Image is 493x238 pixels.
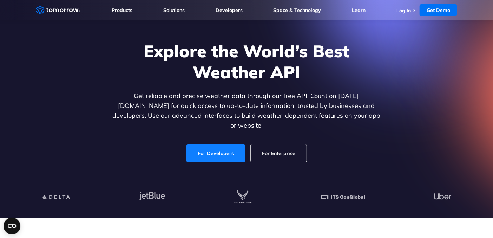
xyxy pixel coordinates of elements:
[216,7,243,13] a: Developers
[186,144,245,162] a: For Developers
[111,40,382,83] h1: Explore the World’s Best Weather API
[352,7,366,13] a: Learn
[396,7,411,14] a: Log In
[420,4,457,16] a: Get Demo
[163,7,185,13] a: Solutions
[112,7,132,13] a: Products
[251,144,307,162] a: For Enterprise
[4,218,20,234] button: Open CMP widget
[111,91,382,130] p: Get reliable and precise weather data through our free API. Count on [DATE][DOMAIN_NAME] for quic...
[273,7,321,13] a: Space & Technology
[36,5,81,15] a: Home link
